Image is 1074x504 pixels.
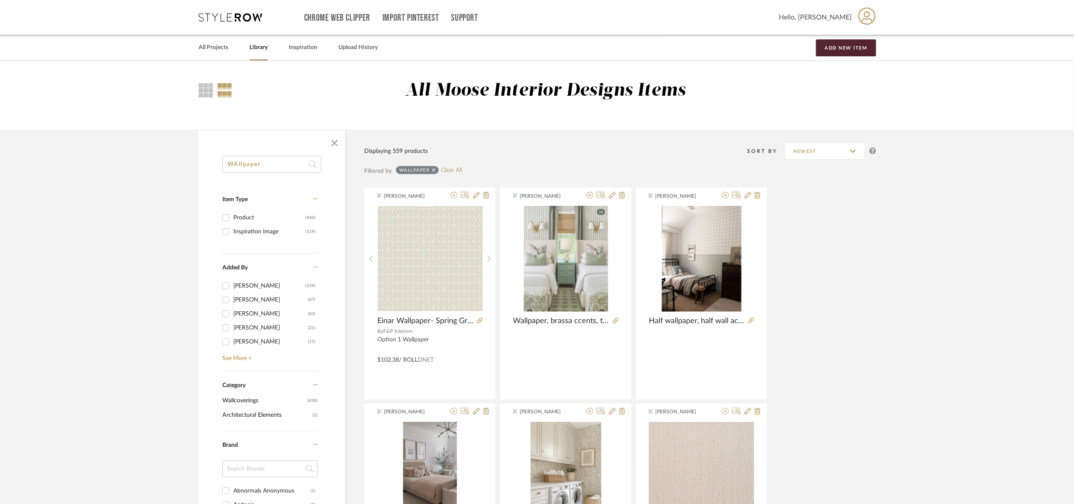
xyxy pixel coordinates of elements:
a: Import Pinterest [382,14,439,22]
img: Einar Wallpaper- Spring Green [378,206,483,311]
div: (440) [305,211,316,224]
a: See More + [220,349,318,362]
div: [PERSON_NAME] [233,335,308,349]
span: Architectural Elements [222,408,310,422]
span: [PERSON_NAME] [384,408,437,415]
span: Hello, [PERSON_NAME] [779,12,852,22]
div: Filtered by [364,166,392,176]
div: All Moose Interior Designs Items [405,80,686,102]
span: Added By [222,265,248,271]
div: (339) [305,279,316,293]
span: Brand [222,442,238,448]
div: (83) [308,307,316,321]
a: Chrome Web Clipper [304,14,370,22]
div: [PERSON_NAME] [233,307,308,321]
div: (87) [308,293,316,307]
div: Abnormals Anonymous [233,484,310,498]
div: Product [233,211,305,224]
span: DNET [418,357,434,363]
button: Close [326,135,343,152]
a: Inspiration [289,42,317,53]
div: (15) [308,335,316,349]
div: Displaying 559 products [364,147,428,156]
div: Inspiration Image [233,225,305,238]
div: [PERSON_NAME] [233,279,305,293]
span: [PERSON_NAME] [656,192,709,200]
span: [PERSON_NAME] [520,408,573,415]
a: Upload History [338,42,378,53]
span: Wallcoverings [222,393,305,408]
span: By [377,329,383,334]
span: [PERSON_NAME] [384,192,437,200]
button: Add New Item [816,39,876,56]
img: Wallpaper, brassa ccents, textures and patterns [524,206,608,312]
a: Library [249,42,268,53]
div: WAllpaper [399,167,430,173]
span: Einar Wallpaper- Spring Green [377,316,473,326]
input: Search within 559 results [222,156,321,173]
a: Clear All [441,167,462,174]
div: [PERSON_NAME] [233,321,308,335]
span: Wallpaper, brassa ccents, textures and patterns [513,316,609,326]
span: Half wallpaper, half wall accent hints of blues [649,316,745,326]
a: Support [451,14,478,22]
span: (438) [307,394,318,407]
span: $102.38 [377,357,399,363]
span: (2) [313,408,318,422]
span: [PERSON_NAME] [656,408,709,415]
div: (119) [305,225,316,238]
span: Category [222,382,246,389]
span: [PERSON_NAME] [520,192,573,200]
div: (21) [308,321,316,335]
a: All Projects [199,42,228,53]
input: Search Brands [222,460,318,477]
div: Sort By [747,147,785,155]
div: Option 1 Wallpaper [377,336,483,351]
span: / Roll [399,357,418,363]
span: F&P Interiors [383,329,412,334]
div: (1) [310,484,316,498]
img: Half wallpaper, half wall accent hints of blues [662,206,742,312]
span: Item Type [222,197,248,202]
div: [PERSON_NAME] [233,293,308,307]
